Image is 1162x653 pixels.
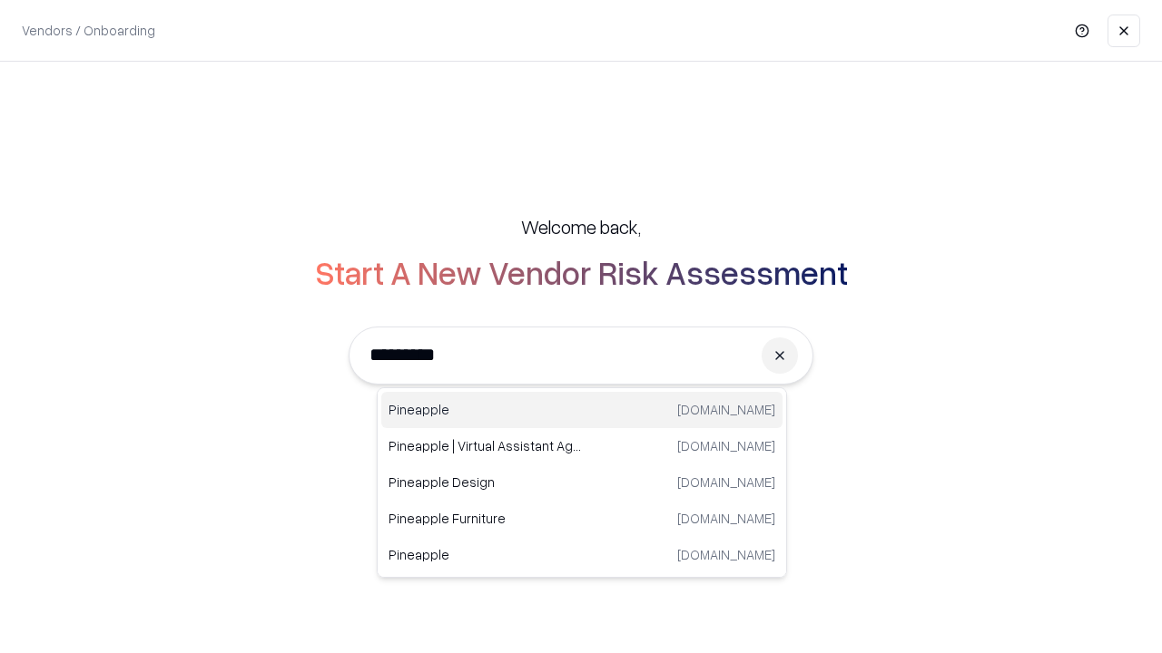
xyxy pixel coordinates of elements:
[677,473,775,492] p: [DOMAIN_NAME]
[389,436,582,455] p: Pineapple | Virtual Assistant Agency
[389,400,582,419] p: Pineapple
[389,545,582,564] p: Pineapple
[677,400,775,419] p: [DOMAIN_NAME]
[389,473,582,492] p: Pineapple Design
[521,214,641,239] h5: Welcome back,
[315,254,848,290] h2: Start A New Vendor Risk Assessment
[377,387,787,578] div: Suggestions
[677,545,775,564] p: [DOMAIN_NAME]
[389,509,582,528] p: Pineapple Furniture
[677,436,775,455] p: [DOMAIN_NAME]
[677,509,775,528] p: [DOMAIN_NAME]
[22,21,155,40] p: Vendors / Onboarding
